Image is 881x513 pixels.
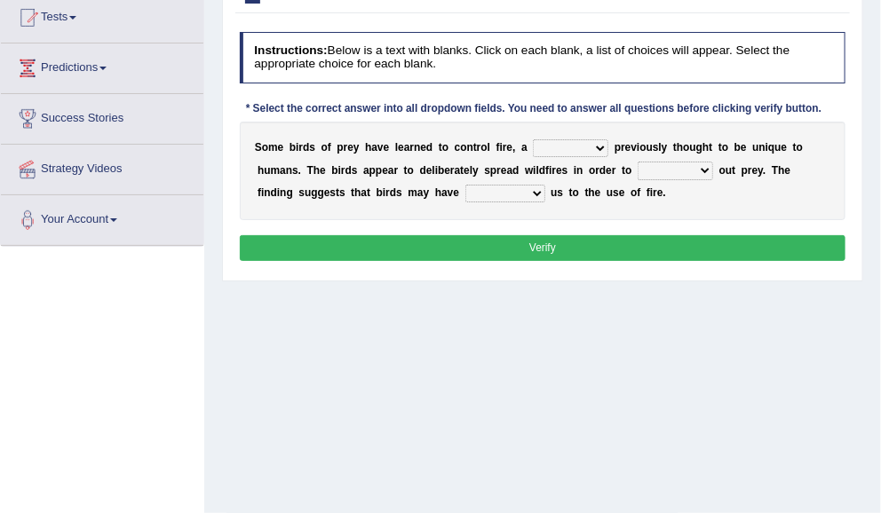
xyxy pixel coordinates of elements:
[388,164,394,177] b: a
[345,164,352,177] b: d
[574,164,576,177] b: i
[663,186,666,199] b: .
[613,186,619,199] b: s
[484,164,490,177] b: s
[549,164,552,177] b: i
[396,186,402,199] b: s
[599,164,606,177] b: d
[408,186,417,199] b: m
[320,164,326,177] b: e
[673,141,677,154] b: t
[394,164,399,177] b: r
[778,164,784,177] b: h
[318,186,324,199] b: g
[450,164,455,177] b: r
[793,141,797,154] b: t
[677,141,683,154] b: h
[264,186,270,199] b: n
[512,141,515,154] b: ,
[569,186,573,199] b: t
[507,164,513,177] b: a
[752,164,758,177] b: e
[442,141,448,154] b: o
[455,141,461,154] b: c
[271,186,277,199] b: d
[589,164,595,177] b: o
[369,164,376,177] b: p
[286,164,292,177] b: n
[467,141,473,154] b: n
[709,141,712,154] b: t
[500,141,503,154] b: i
[734,141,741,154] b: b
[775,141,782,154] b: u
[365,141,371,154] b: h
[290,141,296,154] b: b
[596,164,600,177] b: r
[420,164,426,177] b: d
[496,164,501,177] b: r
[433,164,435,177] b: l
[615,141,621,154] b: p
[352,164,358,177] b: s
[409,141,414,154] b: r
[395,141,398,154] b: l
[625,164,631,177] b: o
[702,141,709,154] b: h
[385,186,390,199] b: r
[339,186,345,199] b: s
[324,186,330,199] b: e
[768,141,774,154] b: q
[647,186,650,199] b: f
[455,164,461,177] b: a
[329,186,336,199] b: s
[558,186,564,199] b: s
[647,141,653,154] b: u
[278,141,284,154] b: e
[552,164,557,177] b: r
[417,186,424,199] b: a
[696,141,702,154] b: g
[298,186,305,199] b: s
[472,164,479,177] b: y
[441,186,448,199] b: a
[363,164,369,177] b: a
[280,186,286,199] b: n
[650,186,653,199] b: i
[303,141,309,154] b: d
[766,141,768,154] b: i
[268,141,278,154] b: m
[384,141,390,154] b: e
[551,186,557,199] b: u
[426,141,433,154] b: d
[726,164,732,177] b: u
[354,186,361,199] b: h
[576,164,583,177] b: n
[659,141,662,154] b: l
[722,141,728,154] b: o
[307,164,314,177] b: T
[331,164,337,177] b: b
[501,164,507,177] b: e
[280,164,286,177] b: a
[448,186,454,199] b: v
[690,141,696,154] b: u
[424,186,430,199] b: y
[287,186,293,199] b: g
[539,164,545,177] b: d
[341,164,345,177] b: r
[261,186,264,199] b: i
[1,94,203,138] a: Success Stories
[556,164,562,177] b: e
[435,186,441,199] b: h
[488,141,490,154] b: l
[298,164,301,177] b: .
[460,164,464,177] b: t
[742,164,748,177] b: p
[748,164,752,177] b: r
[344,141,348,154] b: r
[589,186,595,199] b: h
[585,186,589,199] b: t
[404,141,410,154] b: a
[351,186,354,199] b: t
